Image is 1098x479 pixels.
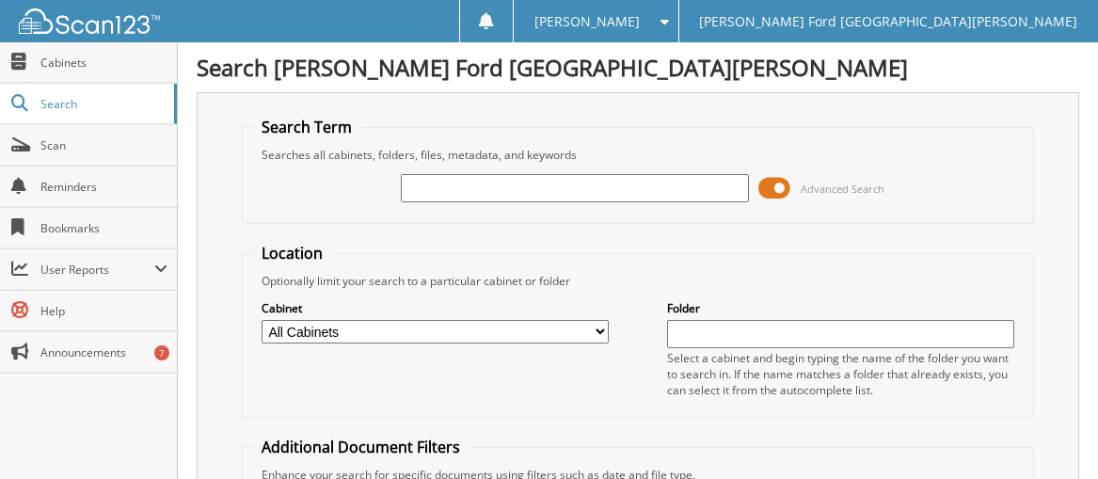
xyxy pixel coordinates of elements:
[534,16,640,27] span: [PERSON_NAME]
[40,220,167,236] span: Bookmarks
[699,16,1077,27] span: [PERSON_NAME] Ford [GEOGRAPHIC_DATA][PERSON_NAME]
[154,345,169,360] div: 7
[40,262,154,278] span: User Reports
[801,182,884,196] span: Advanced Search
[40,96,165,112] span: Search
[197,52,1079,83] h1: Search [PERSON_NAME] Ford [GEOGRAPHIC_DATA][PERSON_NAME]
[40,137,167,153] span: Scan
[667,300,1014,316] label: Folder
[667,350,1014,398] div: Select a cabinet and begin typing the name of the folder you want to search in. If the name match...
[252,147,1024,163] div: Searches all cabinets, folders, files, metadata, and keywords
[40,303,167,319] span: Help
[252,437,469,457] legend: Additional Document Filters
[40,179,167,195] span: Reminders
[252,243,332,263] legend: Location
[262,300,609,316] label: Cabinet
[252,117,361,137] legend: Search Term
[19,8,160,34] img: scan123-logo-white.svg
[40,55,167,71] span: Cabinets
[40,344,167,360] span: Announcements
[252,273,1024,289] div: Optionally limit your search to a particular cabinet or folder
